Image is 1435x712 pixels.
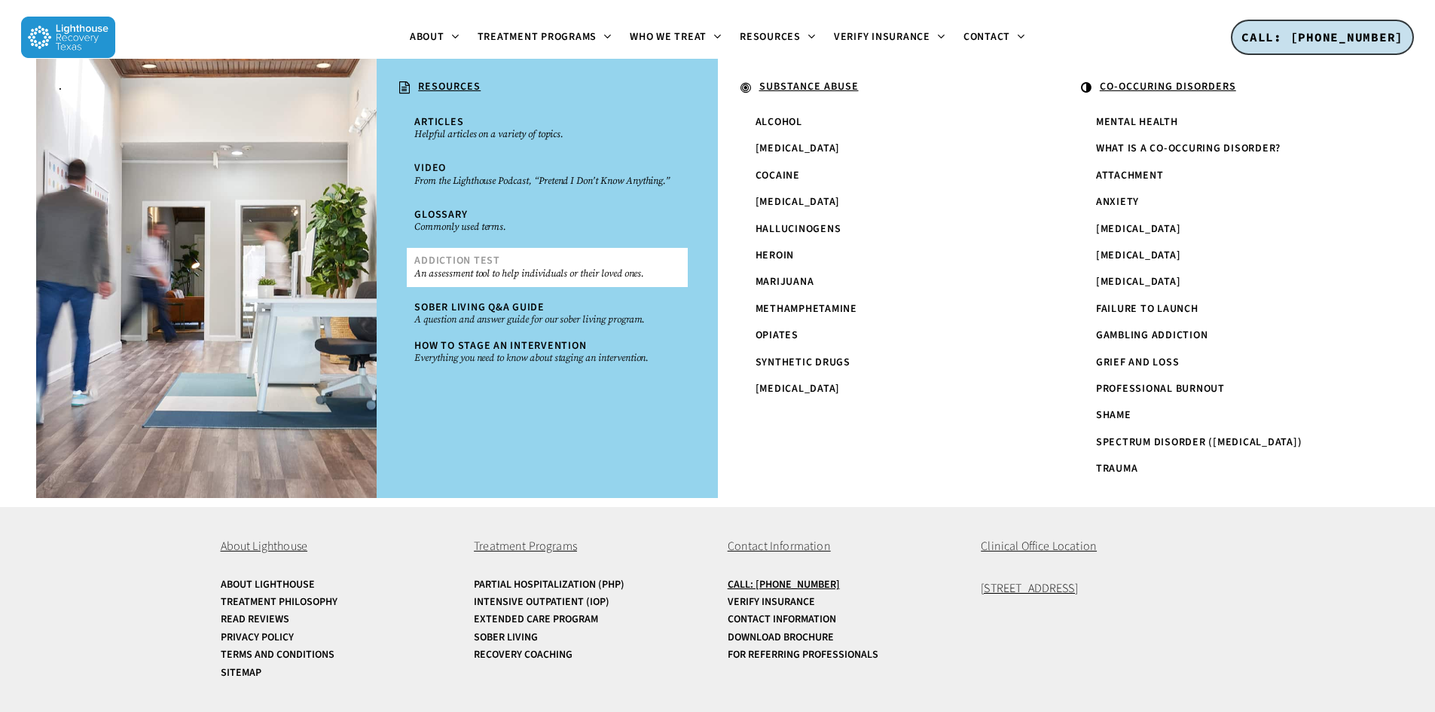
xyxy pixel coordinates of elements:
span: Glossary [414,207,467,222]
small: From the Lighthouse Podcast, “Pretend I Don’t Know Anything.” [414,175,679,187]
a: Anxiety [1088,189,1369,215]
a: RESOURCES [392,74,702,102]
a: SUBSTANCE ABUSE [733,74,1043,102]
a: Privacy Policy [221,632,454,643]
a: Marijuana [748,269,1028,295]
a: [MEDICAL_DATA] [1088,216,1369,243]
span: Attachment [1096,168,1164,183]
span: Mental Health [1096,115,1178,130]
span: Treatment Programs [478,29,597,44]
a: Opiates [748,322,1028,349]
a: Treatment Philosophy [221,597,454,608]
span: Grief and Loss [1096,355,1180,370]
span: Marijuana [756,274,814,289]
span: Hallucinogens [756,222,841,237]
a: ArticlesHelpful articles on a variety of topics. [407,109,687,148]
span: Gambling Addiction [1096,328,1208,343]
a: About [401,32,469,44]
a: Trauma [1088,456,1369,482]
a: Grief and Loss [1088,350,1369,376]
a: Addiction TestAn assessment tool to help individuals or their loved ones. [407,248,687,286]
span: [MEDICAL_DATA] [756,381,841,396]
a: Mental Health [1088,109,1369,136]
a: [MEDICAL_DATA] [1088,269,1369,295]
a: Attachment [1088,163,1369,189]
span: [MEDICAL_DATA] [1096,222,1181,237]
a: Read Reviews [221,614,454,625]
a: Contact [954,32,1034,44]
a: Methamphetamine [748,296,1028,322]
span: Articles [414,115,463,130]
a: Gambling Addiction [1088,322,1369,349]
a: [MEDICAL_DATA] [1088,243,1369,269]
a: [MEDICAL_DATA] [748,136,1028,162]
u: Call: [PHONE_NUMBER] [728,577,840,592]
span: Anxiety [1096,194,1139,209]
a: . [51,74,362,100]
a: Intensive Outpatient (IOP) [474,597,707,608]
a: [MEDICAL_DATA] [748,189,1028,215]
a: Sober Living Q&A GuideA question and answer guide for our sober living program. [407,295,687,333]
span: [MEDICAL_DATA] [756,141,841,156]
a: Terms and Conditions [221,649,454,661]
u: RESOURCES [418,79,481,94]
img: Lighthouse Recovery Texas [21,17,115,58]
a: Partial Hospitalization (PHP) [474,579,707,591]
a: CO-OCCURING DISORDERS [1073,74,1384,102]
small: Helpful articles on a variety of topics. [414,128,679,140]
span: Video [414,160,446,176]
a: Resources [731,32,825,44]
a: VideoFrom the Lighthouse Podcast, “Pretend I Don’t Know Anything.” [407,155,687,194]
a: Call: [PHONE_NUMBER] [728,579,961,591]
span: Contact [963,29,1010,44]
a: Professional Burnout [1088,376,1369,402]
a: Sober Living [474,632,707,643]
span: [MEDICAL_DATA] [756,194,841,209]
a: Cocaine [748,163,1028,189]
span: About [410,29,444,44]
a: Verify Insurance [825,32,954,44]
a: How To Stage An InterventionEverything you need to know about staging an intervention. [407,333,687,371]
a: [MEDICAL_DATA] [748,376,1028,402]
u: SUBSTANCE ABUSE [759,79,859,94]
span: Who We Treat [630,29,707,44]
a: Failure to Launch [1088,296,1369,322]
a: Recovery Coaching [474,649,707,661]
a: Who We Treat [621,32,731,44]
span: How To Stage An Intervention [414,338,586,353]
a: [STREET_ADDRESS] [981,580,1078,597]
a: Hallucinogens [748,216,1028,243]
span: Cocaine [756,168,800,183]
span: Shame [1096,408,1131,423]
span: Resources [740,29,801,44]
small: A question and answer guide for our sober living program. [414,313,679,325]
span: Synthetic Drugs [756,355,850,370]
a: Extended Care Program [474,614,707,625]
span: Trauma [1096,461,1138,476]
a: Spectrum Disorder ([MEDICAL_DATA]) [1088,429,1369,456]
a: Synthetic Drugs [748,350,1028,376]
span: Clinical Office Location [981,538,1097,555]
a: Shame [1088,402,1369,429]
a: Sitemap [221,668,454,679]
a: GlossaryCommonly used terms. [407,202,687,240]
a: What is a Co-Occuring Disorder? [1088,136,1369,162]
span: Spectrum Disorder ([MEDICAL_DATA]) [1096,435,1302,450]
span: Addiction Test [414,253,500,268]
span: Heroin [756,248,795,263]
span: . [59,79,63,94]
span: About Lighthouse [221,538,308,555]
a: For Referring Professionals [728,649,961,661]
span: [MEDICAL_DATA] [1096,274,1181,289]
a: Treatment Programs [469,32,621,44]
span: Failure to Launch [1096,301,1198,316]
span: Alcohol [756,115,802,130]
small: Everything you need to know about staging an intervention. [414,352,679,364]
small: An assessment tool to help individuals or their loved ones. [414,267,679,280]
a: About Lighthouse [221,579,454,591]
small: Commonly used terms. [414,221,679,233]
a: Contact Information [728,614,961,625]
a: Alcohol [748,109,1028,136]
span: Methamphetamine [756,301,857,316]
